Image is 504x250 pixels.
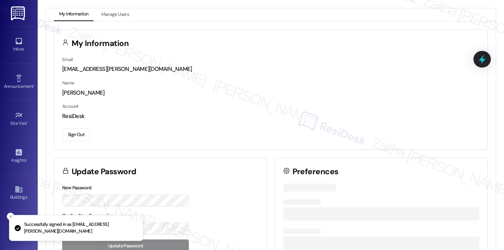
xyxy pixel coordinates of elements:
a: Buildings [4,183,34,203]
label: Email [62,57,73,63]
p: Successfully signed in as [EMAIL_ADDRESS][PERSON_NAME][DOMAIN_NAME] [24,221,137,235]
a: Insights • [4,146,34,166]
button: Manage Users [96,8,134,21]
span: • [27,120,28,125]
a: Inbox [4,35,34,55]
img: ResiDesk Logo [11,6,26,20]
h3: My Information [72,40,129,48]
label: Account [62,103,79,109]
button: Close toast [7,213,14,220]
h3: Preferences [293,168,339,176]
label: Name [62,80,74,86]
label: New Password [62,185,92,191]
div: [PERSON_NAME] [62,89,479,97]
div: [EMAIL_ADDRESS][PERSON_NAME][DOMAIN_NAME] [62,65,479,73]
button: Sign Out [62,128,90,141]
h3: Update Password [72,168,136,176]
button: My Information [54,8,93,21]
span: • [26,156,27,162]
a: Site Visit • [4,109,34,129]
a: Leads [4,220,34,241]
div: ResiDesk [62,112,479,120]
span: • [34,83,35,88]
